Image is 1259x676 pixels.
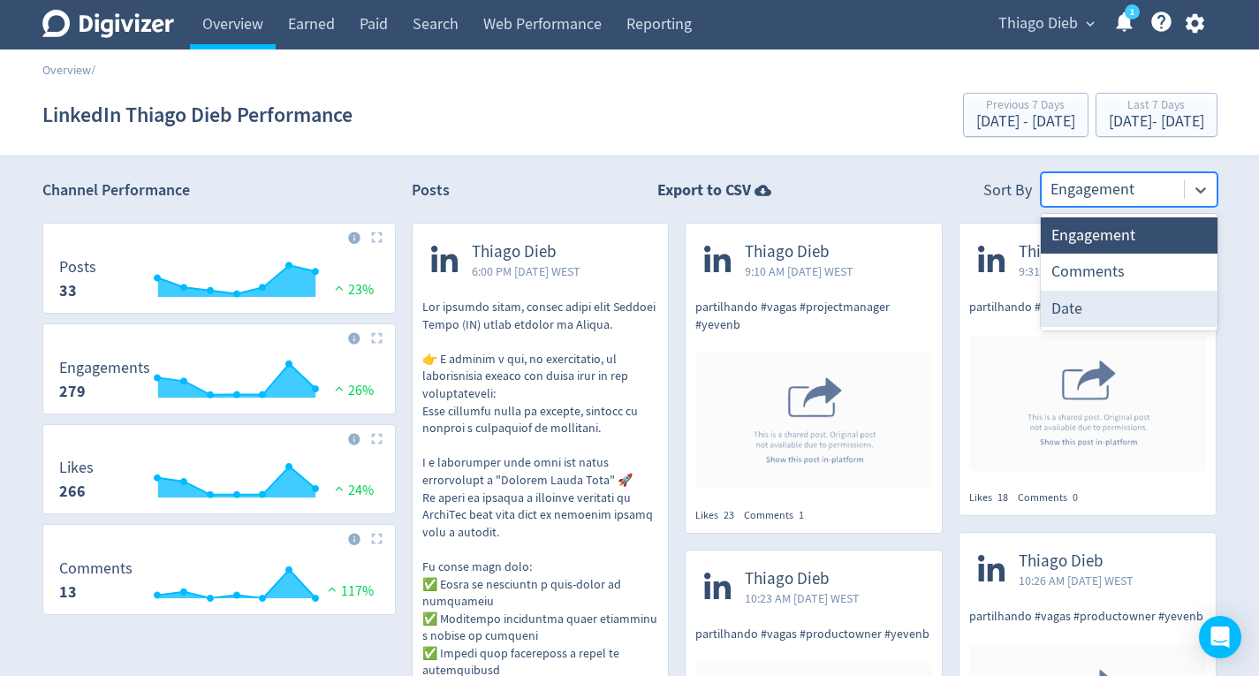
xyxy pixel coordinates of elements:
img: positive-performance.svg [330,281,348,294]
strong: 33 [59,280,77,301]
dt: Engagements [59,358,150,378]
span: 10:23 AM [DATE] WEST [745,589,860,607]
strong: 266 [59,481,86,502]
dt: Likes [59,458,94,478]
img: Placeholder [371,433,383,444]
span: 9:10 AM [DATE] WEST [745,262,853,280]
span: Thiago Dieb [1019,242,1127,262]
p: partilhando #vagas #scrummaster #yevenb [969,299,1206,316]
div: Likes [695,508,744,523]
img: positive-performance.svg [323,582,341,596]
div: Comments [1041,254,1217,290]
div: Comments [1018,490,1088,505]
span: 24% [330,482,374,499]
span: 6:00 PM [DATE] WEST [472,262,580,280]
div: [DATE] - [DATE] [1109,114,1204,130]
div: Last 7 Days [1109,99,1204,114]
a: Thiago Dieb9:10 AM [DATE] WESTpartilhando #vagas #projectmanager #yevenbShared Post [686,224,942,494]
span: Thiago Dieb [745,242,853,262]
h2: Channel Performance [42,179,396,201]
span: 23 [724,508,734,522]
button: Previous 7 Days[DATE] - [DATE] [963,93,1088,137]
div: Comments [744,508,814,523]
p: partilhando #vagas #productowner #yevenb [969,608,1206,626]
svg: Posts 33 [50,259,388,306]
img: Shared Post [969,336,1206,472]
img: Placeholder [371,533,383,544]
span: 10:26 AM [DATE] WEST [1019,572,1134,589]
dt: Comments [59,558,133,579]
div: Previous 7 Days [976,99,1075,114]
strong: Export to CSV [657,179,751,201]
button: Last 7 Days[DATE]- [DATE] [1096,93,1217,137]
span: 18 [997,490,1008,505]
p: partilhando #vagas #productowner #yevenb [695,626,932,643]
strong: 13 [59,581,77,603]
span: 1 [799,508,804,522]
a: Thiago Dieb9:31 AM [DATE] WESTpartilhando #vagas #scrummaster #yevenbShared Post [959,224,1216,476]
button: Thiago Dieb [992,10,1099,38]
div: Open Intercom Messenger [1199,616,1241,658]
img: Placeholder [371,332,383,344]
div: Engagement [1041,217,1217,254]
strong: 279 [59,381,86,402]
text: 1 [1129,6,1134,19]
a: Overview [42,62,91,78]
div: Date [1041,291,1217,327]
div: Likes [969,490,1018,505]
span: 9:31 AM [DATE] WEST [1019,262,1127,280]
span: 117% [323,582,374,600]
svg: Comments 13 [50,560,388,607]
p: partilhando #vagas #projectmanager #yevenb [695,299,932,333]
span: Thiago Dieb [472,242,580,262]
svg: Likes 266 [50,460,388,506]
span: 0 [1073,490,1078,505]
span: 23% [330,281,374,299]
div: Sort By [983,179,1032,207]
span: / [91,62,95,78]
span: Thiago Dieb [1019,551,1134,572]
h1: LinkedIn Thiago Dieb Performance [42,87,353,143]
dt: Posts [59,257,96,277]
a: 1 [1125,4,1140,19]
img: Shared Post [695,353,932,489]
span: expand_more [1082,16,1098,32]
img: positive-performance.svg [330,482,348,495]
div: [DATE] - [DATE] [976,114,1075,130]
span: Thiago Dieb [745,569,860,589]
span: Thiago Dieb [998,10,1078,38]
svg: Engagements 279 [50,360,388,406]
span: 26% [330,382,374,399]
img: positive-performance.svg [330,382,348,395]
h2: Posts [412,179,450,207]
img: Placeholder [371,232,383,243]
